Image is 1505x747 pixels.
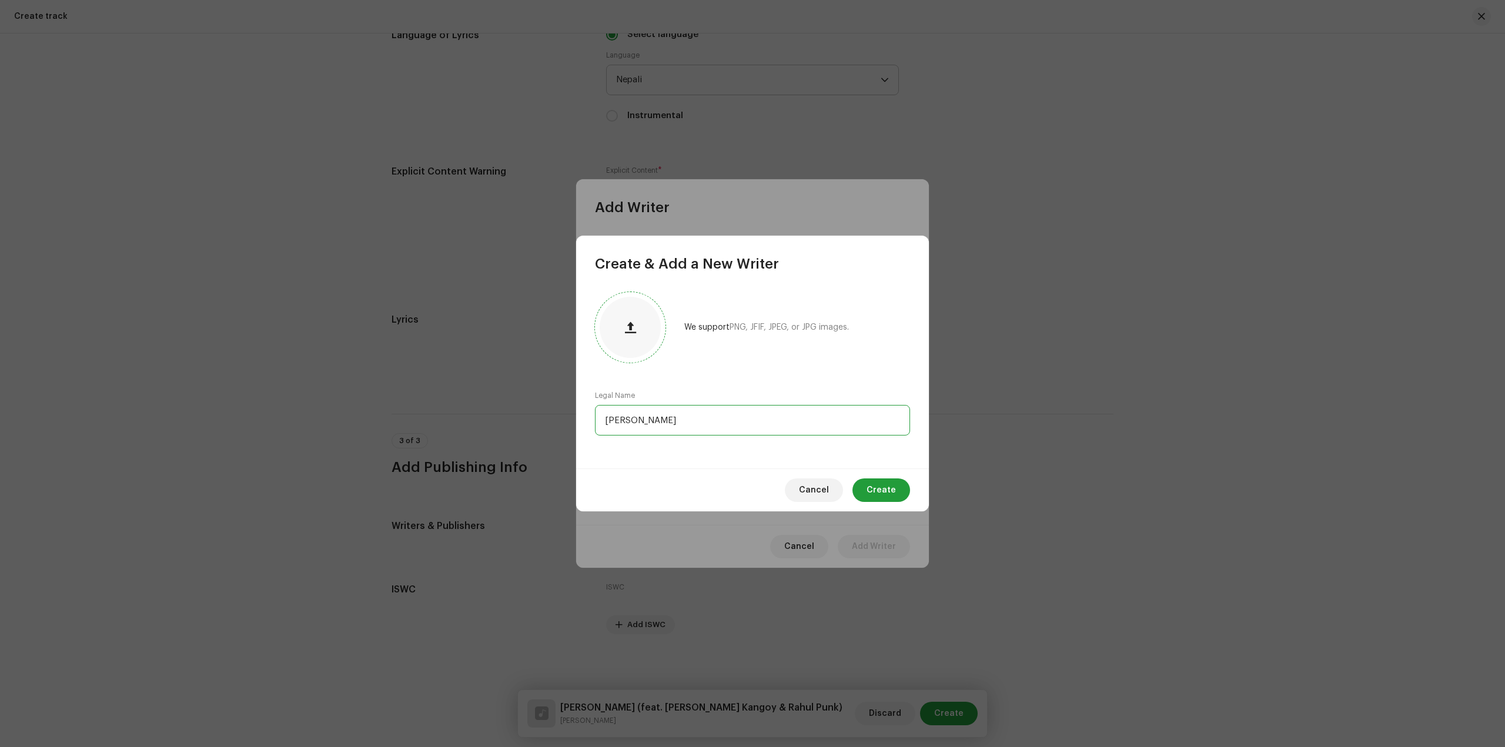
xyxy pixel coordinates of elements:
[785,478,843,502] button: Cancel
[595,391,635,400] label: Legal Name
[852,478,910,502] button: Create
[684,323,849,332] div: We support
[867,478,896,502] span: Create
[595,405,910,436] input: Enter legal name
[730,323,849,331] span: PNG, JFIF, JPEG, or JPG images.
[799,478,829,502] span: Cancel
[595,254,779,273] span: Create & Add a New Writer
